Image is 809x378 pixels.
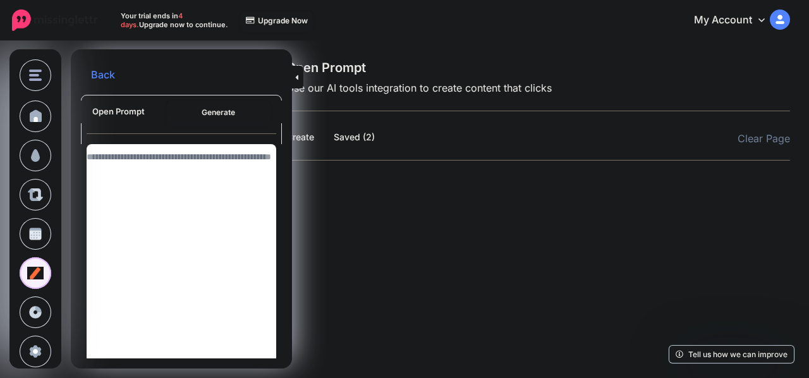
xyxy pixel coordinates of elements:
img: Missinglettr [12,9,97,31]
a: My Account [681,5,790,36]
a: Clear Page [738,131,790,147]
span: Use our AI tools integration to create content that clicks [286,80,552,97]
a: Create [286,130,315,145]
button: Generate [167,101,271,123]
span: Open Prompt [286,61,552,74]
a: Tell us how we can improve [669,346,794,363]
span: 4 days. [121,11,183,29]
a: Upgrade Now [241,11,313,30]
a: Saved (2) [334,130,375,145]
img: menu.png [29,70,42,81]
a: Back [91,70,115,80]
span: Open Prompt [92,106,145,116]
p: Your trial ends in Upgrade now to continue. [121,11,228,29]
